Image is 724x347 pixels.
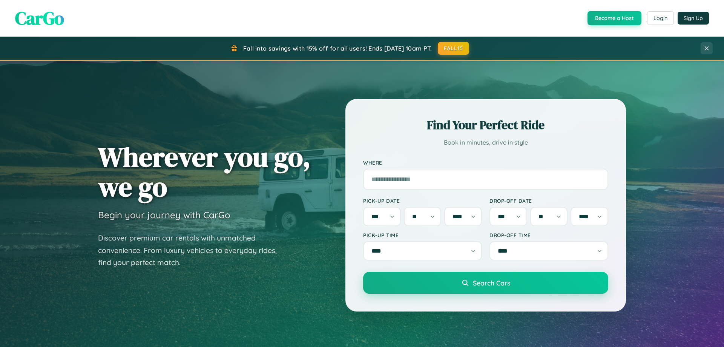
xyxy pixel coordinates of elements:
label: Where [363,159,608,166]
button: FALL15 [438,42,469,55]
p: Book in minutes, drive in style [363,137,608,148]
span: CarGo [15,6,64,31]
button: Login [647,11,674,25]
h1: Wherever you go, we go [98,142,311,202]
button: Sign Up [678,12,709,25]
span: Fall into savings with 15% off for all users! Ends [DATE] 10am PT. [243,45,432,52]
label: Drop-off Time [489,232,608,238]
label: Drop-off Date [489,197,608,204]
button: Search Cars [363,272,608,294]
label: Pick-up Date [363,197,482,204]
h3: Begin your journey with CarGo [98,209,230,221]
span: Search Cars [473,279,510,287]
label: Pick-up Time [363,232,482,238]
button: Become a Host [587,11,641,25]
h2: Find Your Perfect Ride [363,117,608,133]
p: Discover premium car rentals with unmatched convenience. From luxury vehicles to everyday rides, ... [98,232,287,269]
